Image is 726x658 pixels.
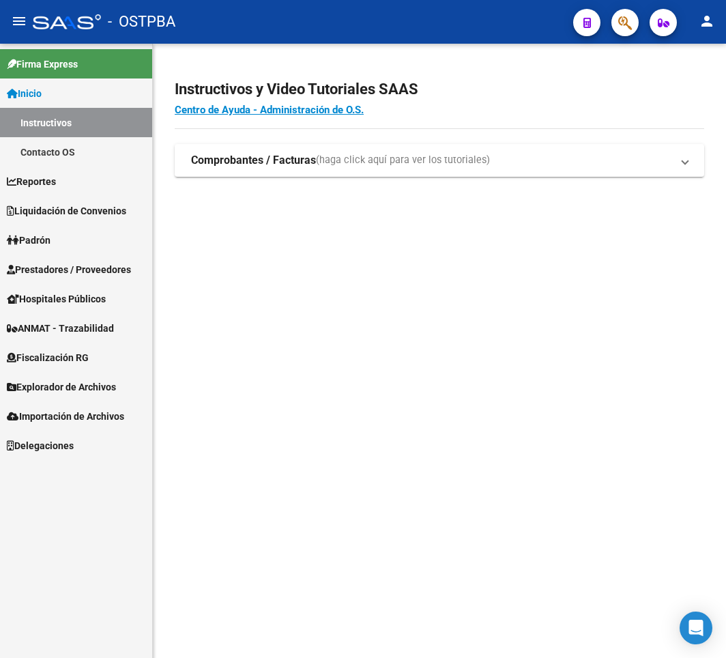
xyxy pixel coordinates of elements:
[191,153,316,168] strong: Comprobantes / Facturas
[7,262,131,277] span: Prestadores / Proveedores
[7,380,116,395] span: Explorador de Archivos
[175,76,704,102] h2: Instructivos y Video Tutoriales SAAS
[7,291,106,306] span: Hospitales Públicos
[175,144,704,177] mat-expansion-panel-header: Comprobantes / Facturas(haga click aquí para ver los tutoriales)
[7,321,114,336] span: ANMAT - Trazabilidad
[699,13,715,29] mat-icon: person
[7,438,74,453] span: Delegaciones
[7,350,89,365] span: Fiscalización RG
[7,86,42,101] span: Inicio
[316,153,490,168] span: (haga click aquí para ver los tutoriales)
[108,7,175,37] span: - OSTPBA
[7,174,56,189] span: Reportes
[175,104,364,116] a: Centro de Ayuda - Administración de O.S.
[11,13,27,29] mat-icon: menu
[680,612,712,644] div: Open Intercom Messenger
[7,409,124,424] span: Importación de Archivos
[7,233,50,248] span: Padrón
[7,57,78,72] span: Firma Express
[7,203,126,218] span: Liquidación de Convenios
